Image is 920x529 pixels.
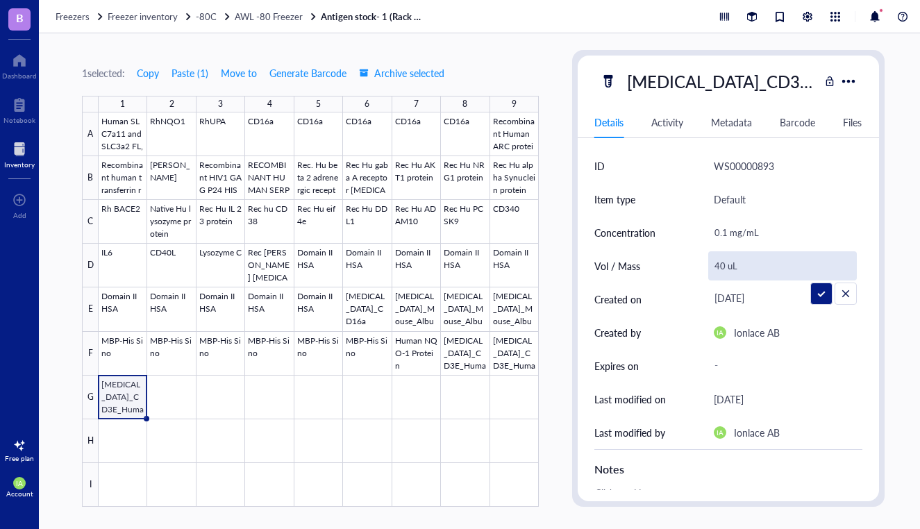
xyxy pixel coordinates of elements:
button: Copy [136,62,160,84]
div: Created on [594,292,642,307]
div: 3 [218,96,223,112]
div: Notebook [3,116,35,124]
div: Ionlace AB [734,324,780,341]
div: [DATE] [714,391,744,408]
button: Move to [220,62,258,84]
a: Antigen stock- 1 (Rack 1 shelf 1) [321,10,425,23]
div: Add [13,211,26,219]
div: Last modified on [594,392,666,407]
div: 6 [365,96,369,112]
a: Freezer inventory [108,10,193,23]
div: Default [714,191,746,208]
a: Dashboard [2,49,37,80]
a: Freezers [56,10,105,23]
div: E [82,287,99,331]
div: Free plan [5,454,34,462]
div: Notes [594,461,862,478]
span: IA [717,428,724,437]
button: Paste (1) [171,62,209,84]
div: D [82,244,99,287]
div: Item type [594,192,635,207]
div: Dashboard [2,72,37,80]
div: Account [6,489,33,498]
span: Archive selected [359,67,444,78]
div: 0.1 mg/mL [708,218,857,247]
div: Inventory [4,160,35,169]
div: 1 selected: [82,65,125,81]
span: B [16,9,24,26]
span: Freezer inventory [108,10,178,23]
div: 5 [316,96,321,112]
span: AWL -80 Freezer [235,10,303,23]
div: [DATE] [708,287,857,312]
div: 9 [512,96,517,112]
div: 4 [267,96,272,112]
button: Generate Barcode [269,62,347,84]
div: G [82,376,99,419]
span: Freezers [56,10,90,23]
a: Notebook [3,94,35,124]
span: Copy [137,67,159,78]
div: Metadata [711,115,752,130]
div: Activity [651,115,683,130]
div: Files [843,115,862,130]
div: 1 [120,96,125,112]
div: Barcode [780,115,815,130]
div: A [82,112,99,156]
div: Vol / Mass [594,258,640,274]
div: ID [594,158,605,174]
div: [MEDICAL_DATA]_CD3E_Human [621,67,819,96]
div: 2 [169,96,174,112]
div: Ionlace AB [734,424,780,441]
div: I [82,463,99,507]
div: Details [594,115,624,130]
span: Generate Barcode [269,67,346,78]
div: Expires on [594,358,639,373]
span: IA [717,328,724,337]
div: C [82,200,99,244]
div: Click to add note [589,483,857,517]
a: -80CAWL -80 Freezer [196,10,318,23]
div: Concentration [594,225,655,240]
span: Move to [221,67,257,78]
span: IA [16,479,23,487]
div: - [708,353,857,378]
div: 8 [462,96,467,112]
div: WS00000893 [714,158,774,174]
div: 7 [414,96,419,112]
div: B [82,156,99,200]
div: F [82,332,99,376]
div: H [82,419,99,463]
div: Last modified by [594,425,665,440]
a: Inventory [4,138,35,169]
span: -80C [196,10,217,23]
div: Created by [594,325,641,340]
button: Archive selected [358,62,445,84]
